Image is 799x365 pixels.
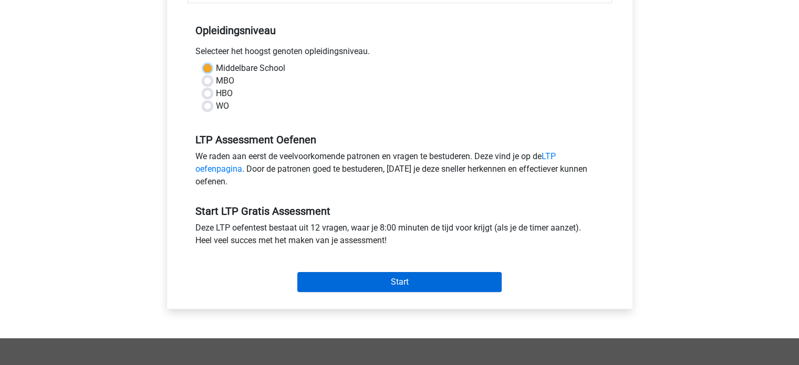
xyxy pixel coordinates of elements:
div: We raden aan eerst de veelvoorkomende patronen en vragen te bestuderen. Deze vind je op de . Door... [188,150,612,192]
h5: Start LTP Gratis Assessment [195,205,604,217]
label: Middelbare School [216,62,285,75]
h5: LTP Assessment Oefenen [195,133,604,146]
h5: Opleidingsniveau [195,20,604,41]
label: HBO [216,87,233,100]
div: Deze LTP oefentest bestaat uit 12 vragen, waar je 8:00 minuten de tijd voor krijgt (als je de tim... [188,222,612,251]
div: Selecteer het hoogst genoten opleidingsniveau. [188,45,612,62]
label: WO [216,100,229,112]
input: Start [297,272,502,292]
label: MBO [216,75,234,87]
